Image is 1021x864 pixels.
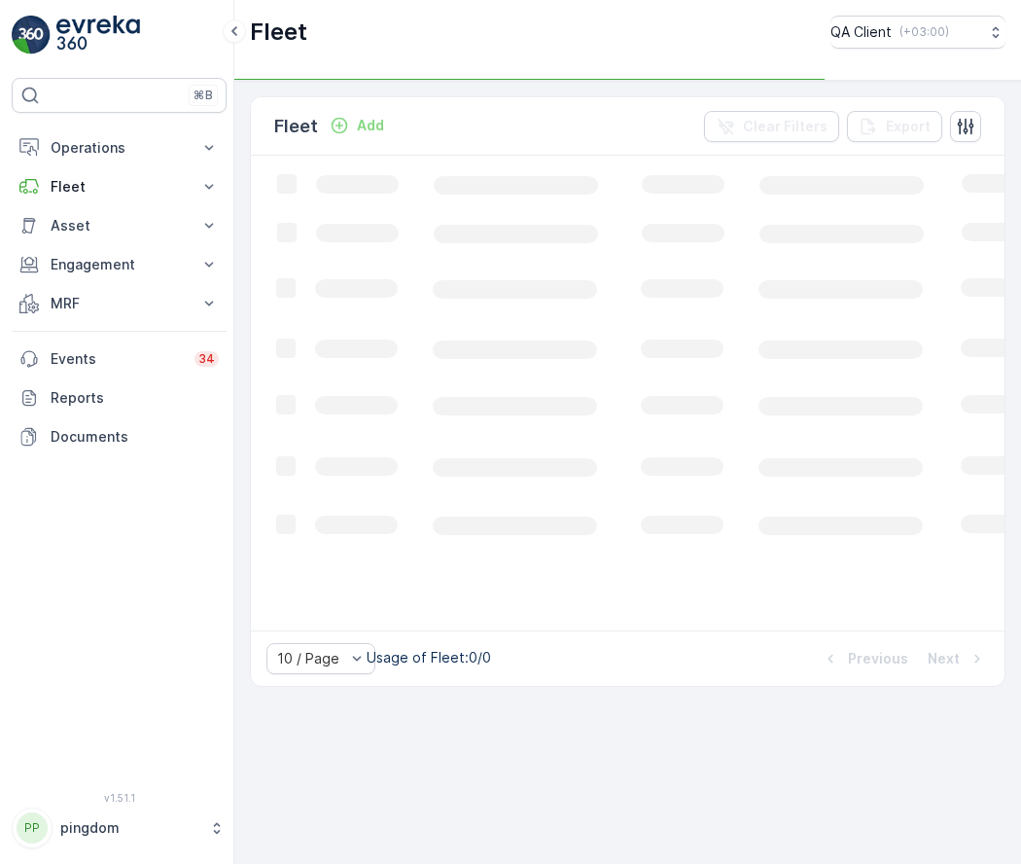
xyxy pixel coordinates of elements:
[357,116,384,135] p: Add
[848,649,908,668] p: Previous
[899,24,949,40] p: ( +03:00 )
[886,117,931,136] p: Export
[12,378,227,417] a: Reports
[322,114,392,137] button: Add
[51,349,183,369] p: Events
[274,113,318,140] p: Fleet
[830,16,1005,49] button: QA Client(+03:00)
[819,647,910,670] button: Previous
[51,294,188,313] p: MRF
[51,216,188,235] p: Asset
[12,792,227,804] span: v 1.51.1
[926,647,989,670] button: Next
[56,16,140,54] img: logo_light-DOdMpM7g.png
[51,427,219,447] p: Documents
[12,206,227,245] button: Asset
[743,117,827,136] p: Clear Filters
[12,128,227,167] button: Operations
[198,351,215,367] p: 34
[194,88,213,103] p: ⌘B
[51,138,188,158] p: Operations
[12,284,227,323] button: MRF
[12,167,227,206] button: Fleet
[17,812,48,844] div: PP
[928,649,960,668] p: Next
[12,340,227,378] a: Events34
[367,648,491,667] p: Usage of Fleet : 0/0
[12,808,227,848] button: PPpingdom
[60,818,199,838] p: pingdom
[830,22,892,42] p: QA Client
[12,417,227,456] a: Documents
[12,245,227,284] button: Engagement
[704,111,839,142] button: Clear Filters
[51,388,219,408] p: Reports
[51,177,188,197] p: Fleet
[250,17,307,48] p: Fleet
[51,255,188,274] p: Engagement
[12,16,51,54] img: logo
[847,111,942,142] button: Export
